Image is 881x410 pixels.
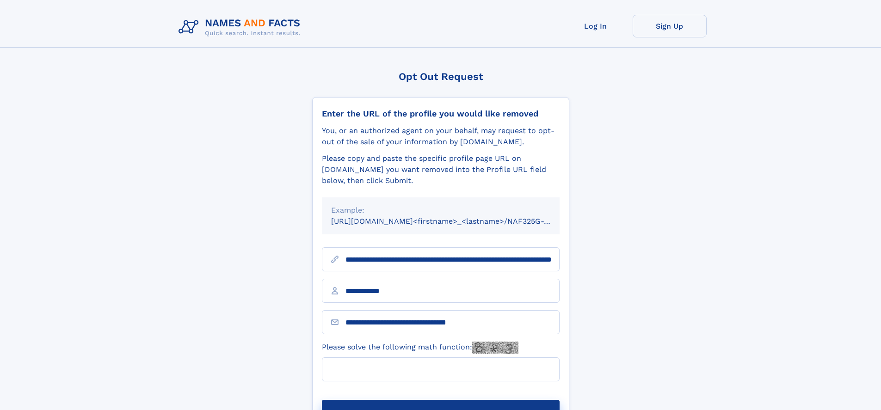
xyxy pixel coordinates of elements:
[331,217,577,226] small: [URL][DOMAIN_NAME]<firstname>_<lastname>/NAF325G-xxxxxxxx
[322,109,560,119] div: Enter the URL of the profile you would like removed
[322,153,560,186] div: Please copy and paste the specific profile page URL on [DOMAIN_NAME] you want removed into the Pr...
[175,15,308,40] img: Logo Names and Facts
[559,15,633,37] a: Log In
[322,342,518,354] label: Please solve the following math function:
[312,71,569,82] div: Opt Out Request
[322,125,560,147] div: You, or an authorized agent on your behalf, may request to opt-out of the sale of your informatio...
[633,15,707,37] a: Sign Up
[331,205,550,216] div: Example:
